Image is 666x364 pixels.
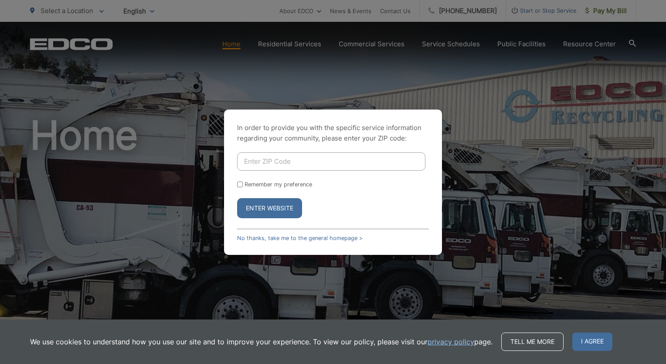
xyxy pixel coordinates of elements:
input: Enter ZIP Code [237,152,425,171]
p: In order to provide you with the specific service information regarding your community, please en... [237,123,429,144]
a: privacy policy [428,337,474,347]
p: We use cookies to understand how you use our site and to improve your experience. To view our pol... [30,337,493,347]
a: No thanks, take me to the general homepage > [237,235,363,241]
button: Enter Website [237,198,302,218]
span: I agree [572,333,612,351]
a: Tell me more [501,333,564,351]
label: Remember my preference [245,181,312,188]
